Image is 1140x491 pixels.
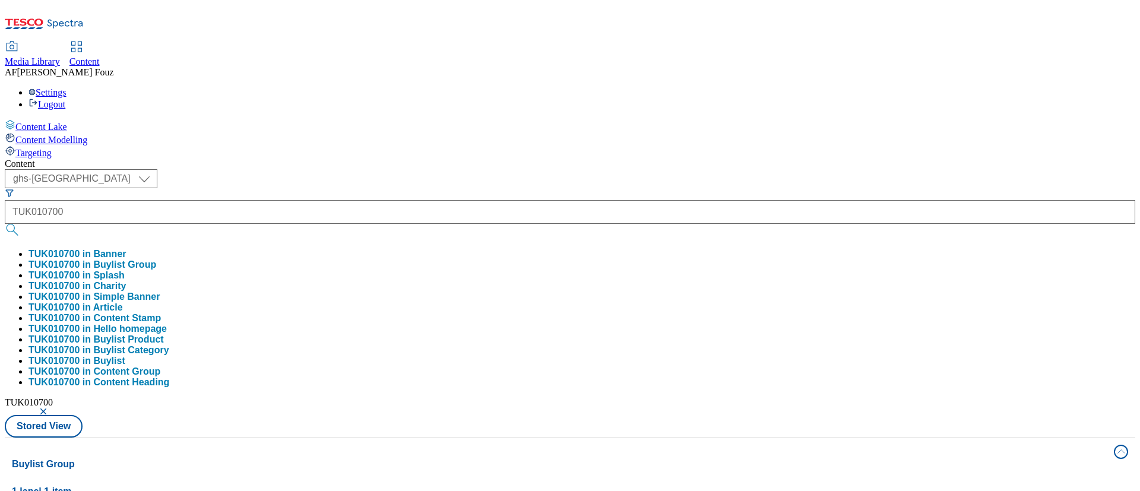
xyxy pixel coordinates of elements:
[28,313,161,324] button: TUK010700 in Content Stamp
[17,67,113,77] span: [PERSON_NAME] Fouz
[12,457,1107,471] h4: Buylist Group
[28,324,167,334] div: TUK010700 in
[15,122,67,132] span: Content Lake
[28,334,164,345] button: TUK010700 in Buylist Product
[28,281,126,292] button: TUK010700 in Charity
[93,356,125,366] span: Buylist
[28,270,125,281] button: TUK010700 in Splash
[28,292,160,302] button: TUK010700 in Simple Banner
[28,281,126,292] div: TUK010700 in
[28,324,167,334] button: TUK010700 in Hello homepage
[69,56,100,66] span: Content
[5,119,1135,132] a: Content Lake
[28,366,160,377] button: TUK010700 in Content Group
[28,334,164,345] div: TUK010700 in
[28,259,156,270] button: TUK010700 in Buylist Group
[5,42,60,67] a: Media Library
[69,42,100,67] a: Content
[28,302,123,313] button: TUK010700 in Article
[28,377,169,388] button: TUK010700 in Content Heading
[5,159,1135,169] div: Content
[5,56,60,66] span: Media Library
[5,397,53,407] span: TUK010700
[28,249,126,259] button: TUK010700 in Banner
[5,145,1135,159] a: Targeting
[15,148,52,158] span: Targeting
[93,334,163,344] span: Buylist Product
[28,302,123,313] div: TUK010700 in
[5,132,1135,145] a: Content Modelling
[5,188,14,198] svg: Search Filters
[28,99,65,109] a: Logout
[28,345,169,356] button: TUK010700 in Buylist Category
[93,302,123,312] span: Article
[28,87,66,97] a: Settings
[5,415,83,438] button: Stored View
[5,200,1135,224] input: Search
[93,281,126,291] span: Charity
[28,356,125,366] button: TUK010700 in Buylist
[28,345,169,356] div: TUK010700 in
[28,356,125,366] div: TUK010700 in
[93,345,169,355] span: Buylist Category
[15,135,87,145] span: Content Modelling
[93,324,167,334] span: Hello homepage
[5,67,17,77] span: AF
